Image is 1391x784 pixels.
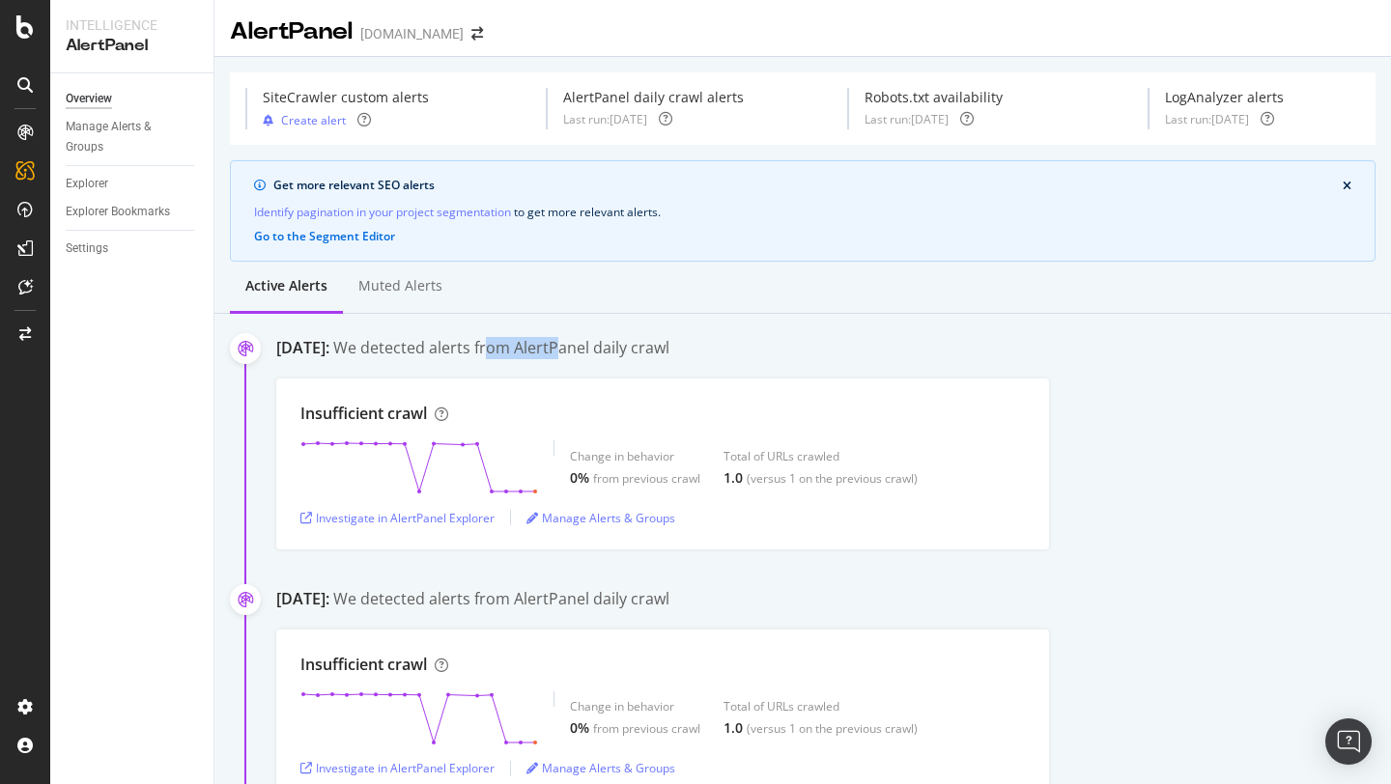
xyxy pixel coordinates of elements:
[66,117,200,157] a: Manage Alerts & Groups
[263,88,429,107] div: SiteCrawler custom alerts
[526,760,675,776] a: Manage Alerts & Groups
[254,230,395,243] button: Go to the Segment Editor
[1325,718,1372,765] div: Open Intercom Messenger
[300,760,495,776] a: Investigate in AlertPanel Explorer
[254,202,511,222] a: Identify pagination in your project segmentation
[66,174,200,194] a: Explorer
[471,27,483,41] div: arrow-right-arrow-left
[276,588,329,610] div: [DATE]:
[66,15,198,35] div: Intelligence
[254,202,1351,222] div: to get more relevant alerts .
[66,202,200,222] a: Explorer Bookmarks
[563,88,744,107] div: AlertPanel daily crawl alerts
[66,89,200,109] a: Overview
[300,403,427,425] div: Insufficient crawl
[300,753,495,784] button: Investigate in AlertPanel Explorer
[66,117,182,157] div: Manage Alerts & Groups
[593,470,700,487] div: from previous crawl
[230,160,1376,262] div: info banner
[570,698,700,714] div: Change in behavior
[724,468,743,488] div: 1.0
[747,470,918,487] div: (versus 1 on the previous crawl)
[865,88,1003,107] div: Robots.txt availability
[66,174,108,194] div: Explorer
[276,337,329,359] div: [DATE]:
[865,111,949,127] div: Last run: [DATE]
[300,502,495,533] button: Investigate in AlertPanel Explorer
[360,24,464,43] div: [DOMAIN_NAME]
[570,718,589,738] div: 0%
[263,111,346,129] button: Create alert
[1338,176,1356,197] button: close banner
[593,720,700,737] div: from previous crawl
[526,510,675,526] a: Manage Alerts & Groups
[724,698,918,714] div: Total of URLs crawled
[526,753,675,784] button: Manage Alerts & Groups
[66,89,112,109] div: Overview
[333,588,669,610] div: We detected alerts from AlertPanel daily crawl
[358,276,442,295] div: Muted alerts
[66,238,108,259] div: Settings
[1165,111,1249,127] div: Last run: [DATE]
[281,112,346,128] div: Create alert
[1165,88,1284,107] div: LogAnalyzer alerts
[570,448,700,464] div: Change in behavior
[245,276,327,295] div: Active alerts
[724,718,743,738] div: 1.0
[66,238,200,259] a: Settings
[66,35,198,57] div: AlertPanel
[273,177,1343,194] div: Get more relevant SEO alerts
[724,448,918,464] div: Total of URLs crawled
[570,468,589,488] div: 0%
[333,337,669,359] div: We detected alerts from AlertPanel daily crawl
[747,720,918,737] div: (versus 1 on the previous crawl)
[66,202,170,222] div: Explorer Bookmarks
[300,510,495,526] a: Investigate in AlertPanel Explorer
[563,111,647,127] div: Last run: [DATE]
[300,654,427,676] div: Insufficient crawl
[526,502,675,533] button: Manage Alerts & Groups
[230,15,353,48] div: AlertPanel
